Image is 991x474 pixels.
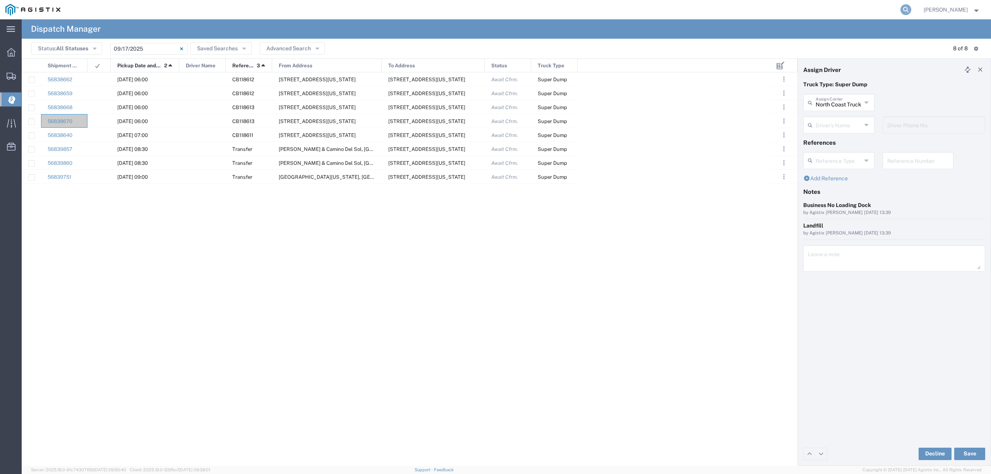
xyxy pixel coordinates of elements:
[164,59,167,73] span: 2
[783,75,785,84] span: . . .
[803,175,848,181] a: Add Reference
[491,118,518,124] span: Await Cfrm.
[388,146,465,152] span: 2401 Coffee Rd, Bakersfield, California, 93308, United States
[117,160,148,166] span: 09/17/2025, 08:30
[783,89,785,98] span: . . .
[538,118,567,124] span: Super Dump
[388,174,465,180] span: 308 W Alluvial Ave, Clovis, California, 93611, United States
[491,77,518,82] span: Await Cfrm.
[778,144,789,154] button: ...
[538,132,567,138] span: Super Dump
[778,157,789,168] button: ...
[48,77,72,82] a: 56838662
[783,103,785,112] span: . . .
[48,104,72,110] a: 56838668
[232,132,253,138] span: CB118611
[538,104,567,110] span: Super Dump
[56,45,88,51] span: All Statuses
[232,174,252,180] span: Transfer
[815,448,827,460] a: Edit next row
[31,19,101,39] h4: Dispatch Manager
[803,222,985,230] div: Landfill
[257,59,260,73] span: 3
[94,467,126,472] span: [DATE] 09:50:40
[491,91,518,96] span: Await Cfrm.
[538,174,567,180] span: Super Dump
[415,467,434,472] a: Support
[190,42,252,55] button: Saved Searches
[803,230,985,237] div: by Agistix [PERSON_NAME] [DATE] 13:39
[48,132,72,138] a: 56838640
[48,118,72,124] a: 56838670
[538,77,567,82] span: Super Dump
[924,5,968,14] span: Lorretta Ayala
[117,174,148,180] span: 09/17/2025, 09:00
[48,160,72,166] a: 56839860
[117,77,148,82] span: 09/17/2025, 06:00
[778,102,789,113] button: ...
[279,91,356,96] span: 7741 Hammonton Rd, Marysville, California, 95901, United States
[491,132,518,138] span: Await Cfrm.
[279,174,414,180] span: Clinton Ave & Locan Ave, Fresno, California, 93619, United States
[5,4,60,15] img: logo
[803,209,985,216] div: by Agistix [PERSON_NAME] [DATE] 13:39
[48,91,72,96] a: 56838659
[117,104,148,110] span: 09/17/2025, 06:00
[388,160,465,166] span: 2401 Coffee Rd, Bakersfield, California, 93308, United States
[923,5,981,14] button: [PERSON_NAME]
[803,139,985,146] h4: References
[783,144,785,154] span: . . .
[388,77,465,82] span: 1771 Live Oak Blvd, Yuba City, California, 95991, United States
[538,59,564,73] span: Truck Type
[803,66,841,73] h4: Assign Driver
[803,201,985,209] div: Business No Loading Dock
[279,132,356,138] span: 9800 Del Rd, Roseville, California, 95747, United States
[778,74,789,85] button: ...
[232,77,254,82] span: CB118612
[279,77,356,82] span: 7741 Hammonton Rd, Marysville, California, 95901, United States
[117,59,161,73] span: Pickup Date and Time
[778,88,789,99] button: ...
[117,146,148,152] span: 09/17/2025, 08:30
[862,467,982,473] span: Copyright © [DATE]-[DATE] Agistix Inc., All Rights Reserved
[783,158,785,168] span: . . .
[388,118,465,124] span: 1771 Live Oak Blvd, Yuba City, California, 95991, United States
[953,44,968,53] div: 8 of 8
[232,59,254,73] span: Reference
[232,104,254,110] span: CB118613
[778,171,789,182] button: ...
[803,80,985,89] p: Truck Type: Super Dump
[538,160,567,166] span: Super Dump
[434,467,454,472] a: Feedback
[279,59,312,73] span: From Address
[48,59,79,73] span: Shipment No.
[778,130,789,140] button: ...
[232,146,252,152] span: Transfer
[117,118,148,124] span: 09/17/2025, 06:00
[491,160,518,166] span: Await Cfrm.
[117,91,148,96] span: 09/17/2025, 06:00
[232,160,252,166] span: Transfer
[279,160,501,166] span: Pacheco & Camino Del Sol, Bakersfield, California, United States
[179,467,210,472] span: [DATE] 09:39:01
[48,146,72,152] a: 56839857
[954,448,985,460] button: Save
[783,116,785,126] span: . . .
[538,91,567,96] span: Super Dump
[388,132,465,138] span: 1771 Live Oak Blvd, Yuba City, California, 95991, United States
[491,174,518,180] span: Await Cfrm.
[186,59,216,73] span: Driver Name
[783,130,785,140] span: . . .
[31,467,126,472] span: Server: 2025.19.0-91c74307f99
[491,59,507,73] span: Status
[804,448,815,460] a: Edit previous row
[232,91,254,96] span: CB118612
[919,448,952,460] button: Decline
[279,104,356,110] span: 7741 Hammonton Rd, Marysville, California, 95901, United States
[388,91,465,96] span: 1771 Live Oak Blvd, Yuba City, California, 95991, United States
[279,146,501,152] span: Pacheco & Camino Del Sol, Bakersfield, California, United States
[279,118,356,124] span: 7741 Hammonton Rd, Marysville, California, 95901, United States
[117,132,148,138] span: 09/17/2025, 07:00
[48,174,71,180] a: 56839751
[783,172,785,181] span: . . .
